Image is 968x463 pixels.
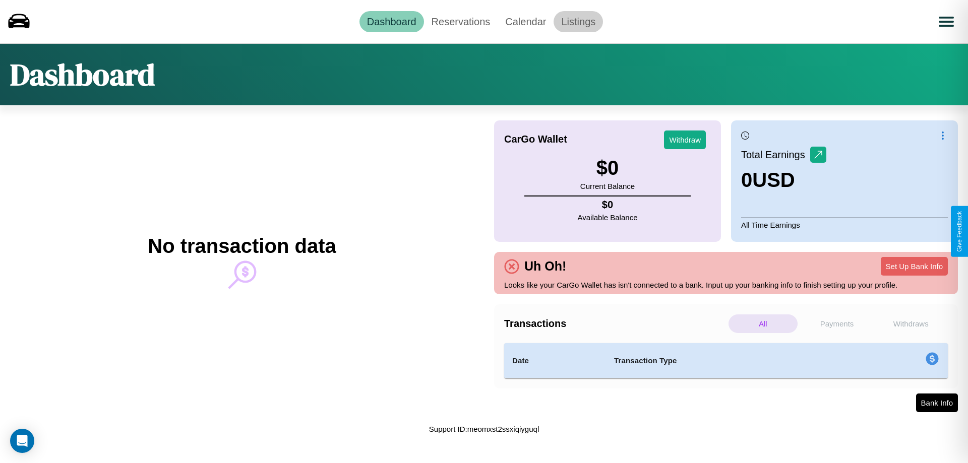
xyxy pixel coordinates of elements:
p: Payments [803,314,872,333]
h4: $ 0 [578,199,638,211]
h3: $ 0 [580,157,635,179]
h2: No transaction data [148,235,336,257]
p: All [729,314,798,333]
h3: 0 USD [741,169,826,191]
button: Set Up Bank Info [881,257,948,276]
div: Open Intercom Messenger [10,429,34,453]
p: Current Balance [580,179,635,193]
h4: Transaction Type [614,355,843,367]
p: Looks like your CarGo Wallet has isn't connected to a bank. Input up your banking info to finish ... [504,278,948,292]
h4: CarGo Wallet [504,134,567,145]
h4: Uh Oh! [519,259,571,274]
button: Withdraw [664,130,706,149]
p: Withdraws [876,314,945,333]
a: Reservations [424,11,498,32]
p: Total Earnings [741,146,810,164]
table: simple table [504,343,948,378]
button: Bank Info [916,393,958,412]
a: Dashboard [359,11,424,32]
a: Listings [554,11,603,32]
h4: Date [512,355,598,367]
h1: Dashboard [10,54,155,95]
h4: Transactions [504,318,726,329]
p: Support ID: meomxst2ssxiqiyguql [429,422,539,436]
button: Open menu [932,8,960,36]
div: Give Feedback [956,211,963,252]
p: All Time Earnings [741,218,948,232]
a: Calendar [498,11,554,32]
p: Available Balance [578,211,638,224]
